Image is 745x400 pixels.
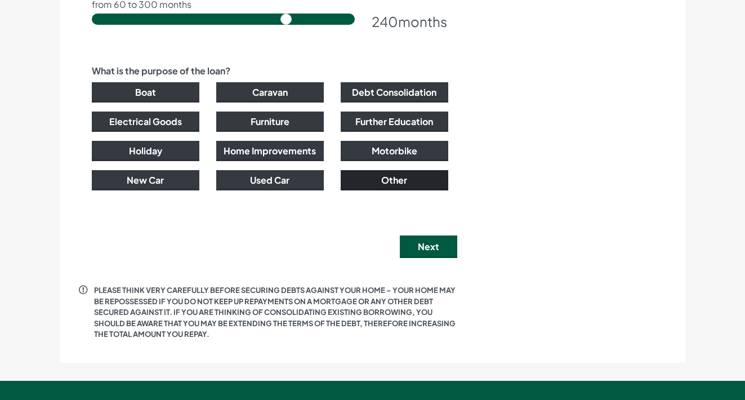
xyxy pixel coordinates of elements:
[92,112,199,132] button: Electrical Goods
[92,64,230,78] label: What is the purpose of the loan?
[372,11,448,32] div: months
[92,170,199,190] button: New Car
[341,170,448,190] button: Other
[92,82,199,103] button: Boat
[216,170,324,190] button: Used Car
[216,112,324,132] button: Furniture
[341,82,448,103] button: Debt Consolidation
[92,141,199,161] button: Holiday
[216,82,324,103] button: Caravan
[400,235,457,258] button: Next
[341,112,448,132] button: Further Education
[216,141,324,161] button: Home Improvements
[94,285,457,340] p: PLEASE THINK VERY CAREFULLY BEFORE SECURING DEBTS AGAINST YOUR HOME – YOUR HOME MAY BE REPOSSESSE...
[372,13,398,30] span: 240
[341,141,448,161] button: Motorbike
